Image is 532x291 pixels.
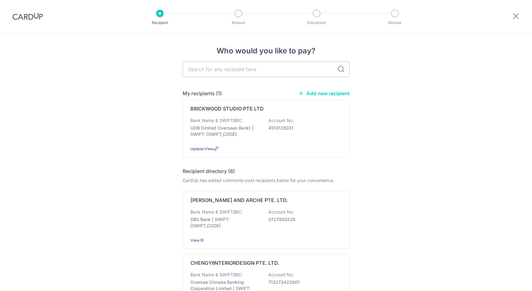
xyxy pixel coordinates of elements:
p: Bank Name & SWIFT/BIC: [190,272,243,278]
h5: Recipient directory (6) [183,167,235,175]
p: Account No: [268,117,294,124]
p: [PERSON_NAME] AND ARCHE PTE. LTD. [190,196,288,204]
p: Document [294,20,340,26]
p: CHENGYIINTERIORDESIGN PTE. LTD. [190,259,279,267]
p: Bank Name & SWIFT/BIC: [190,117,243,124]
p: UOB (United Overseas Bank) | SWIFT: [SWIFT_CODE] [190,125,260,137]
h5: My recipients (1) [183,90,222,97]
div: CardUp has added commonly-paid recipients below for your convenience. [183,177,350,184]
p: Account No: [268,209,294,215]
p: 4513128031 [268,125,338,131]
a: Add new recipient [298,90,350,96]
p: 0727865226 [268,216,338,223]
p: DBS Bank | SWIFT: [SWIFT_CODE] [190,216,260,229]
p: Bank Name & SWIFT/BIC: [190,209,243,215]
p: 713273423001 [268,279,338,285]
p: Amount [215,20,261,26]
h4: Who would you like to pay? [183,45,350,57]
p: Review [372,20,418,26]
a: Update/View [190,146,214,151]
p: BRICKWOOD STUDIO PTE LTD [190,105,264,112]
img: CardUp [12,12,43,20]
a: View [190,238,199,243]
p: Recipient [137,20,183,26]
input: Search for any recipient here [183,62,350,77]
p: Account No: [268,272,294,278]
